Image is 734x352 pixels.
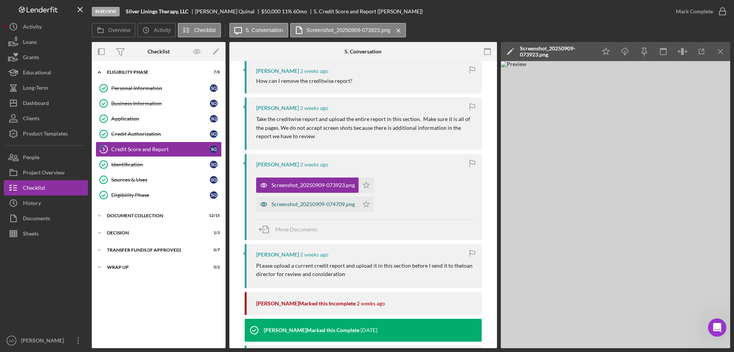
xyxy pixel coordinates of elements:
[300,68,328,74] time: 2025-09-10 06:19
[4,180,88,195] button: Checklist
[9,339,14,343] text: AD
[92,23,135,37] button: Overview
[96,111,222,126] a: ApplicationSQ
[23,126,68,143] div: Product Templates
[92,7,120,16] div: In Review
[23,211,50,228] div: Documents
[107,265,201,270] div: Wrap Up
[23,80,48,97] div: Long-Term
[206,248,220,252] div: 0 / 7
[137,23,175,37] button: Activity
[4,34,88,50] button: Loans
[4,195,88,211] a: History
[708,318,726,337] iframe: Intercom live chat
[4,65,88,80] button: Educational
[256,161,299,168] div: [PERSON_NAME]
[4,19,88,34] button: Activity
[126,8,188,15] b: Silver Linings Therapy, LLC
[4,126,88,141] button: Product Templates
[178,23,221,37] button: Checklist
[256,262,474,279] p: PLease upload a current credit report and upload it in this section before I send it to theloan d...
[307,27,391,33] label: Screenshot_20250909-073923.png
[96,81,222,96] a: Personal InformationSQ
[668,4,730,19] button: Mark Complete
[4,150,88,165] button: People
[23,50,39,67] div: Grants
[256,178,374,193] button: Screenshot_20250909-073923.png
[107,70,201,74] div: Eligibility Phase
[111,116,210,122] div: Application
[194,27,216,33] label: Checklist
[4,226,88,241] button: Sheets
[96,187,222,203] a: Eligibility PhaseSQ
[210,130,218,138] div: S Q
[23,19,42,36] div: Activity
[210,115,218,123] div: S Q
[293,8,307,15] div: 60 mo
[4,333,88,348] button: AD[PERSON_NAME]
[206,213,220,218] div: 12 / 15
[256,68,299,74] div: [PERSON_NAME]
[271,201,355,207] div: Screenshot_20250909-074709.png
[256,197,374,212] button: Screenshot_20250909-074709.png
[23,165,65,182] div: Project Overview
[154,27,171,33] label: Activity
[344,48,382,55] div: 5. Conversation
[300,252,328,258] time: 2025-09-09 05:16
[108,27,130,33] label: Overview
[210,145,218,153] div: S Q
[19,333,69,350] div: [PERSON_NAME]
[195,8,261,15] div: [PERSON_NAME] Quinal
[210,176,218,184] div: S Q
[264,327,359,333] div: [PERSON_NAME] Marked this Complete
[210,100,218,107] div: S Q
[4,80,88,95] button: Long-Term
[96,96,222,111] a: Business InformationSQ
[4,50,88,65] button: Grants
[501,61,730,348] img: Preview
[256,220,325,239] button: Move Documents
[275,226,317,233] span: Move Documents
[148,48,170,55] div: Checklist
[4,111,88,126] button: Clients
[96,172,222,187] a: Sources & UsesSQ
[256,105,299,111] div: [PERSON_NAME]
[4,165,88,180] button: Project Overview
[23,34,37,52] div: Loans
[206,265,220,270] div: 0 / 2
[4,95,88,111] button: Dashboard
[300,161,328,168] time: 2025-09-09 14:49
[210,191,218,199] div: S Q
[102,147,105,152] tspan: 5
[229,23,288,37] button: 5. Conversation
[23,95,49,113] div: Dashboard
[107,213,201,218] div: Document Collection
[111,85,210,91] div: Personal Information
[111,192,210,198] div: Eligibility Phase
[271,182,355,188] div: Screenshot_20250909-073923.png
[246,27,283,33] label: 5. Conversation
[107,231,201,235] div: Decision
[23,150,39,167] div: People
[290,23,406,37] button: Screenshot_20250909-073923.png
[361,327,377,333] time: 2024-09-12 22:50
[256,300,356,307] div: [PERSON_NAME] Marked this Incomplete
[256,115,474,140] p: Take the creditwise report and upload the entire report in this section. Make sure it is all of t...
[206,70,220,74] div: 7 / 8
[23,65,51,82] div: Educational
[206,231,220,235] div: 1 / 3
[96,142,222,157] a: 5Credit Score and ReportSQ
[4,211,88,226] button: Documents
[300,105,328,111] time: 2025-09-09 19:33
[210,161,218,168] div: S Q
